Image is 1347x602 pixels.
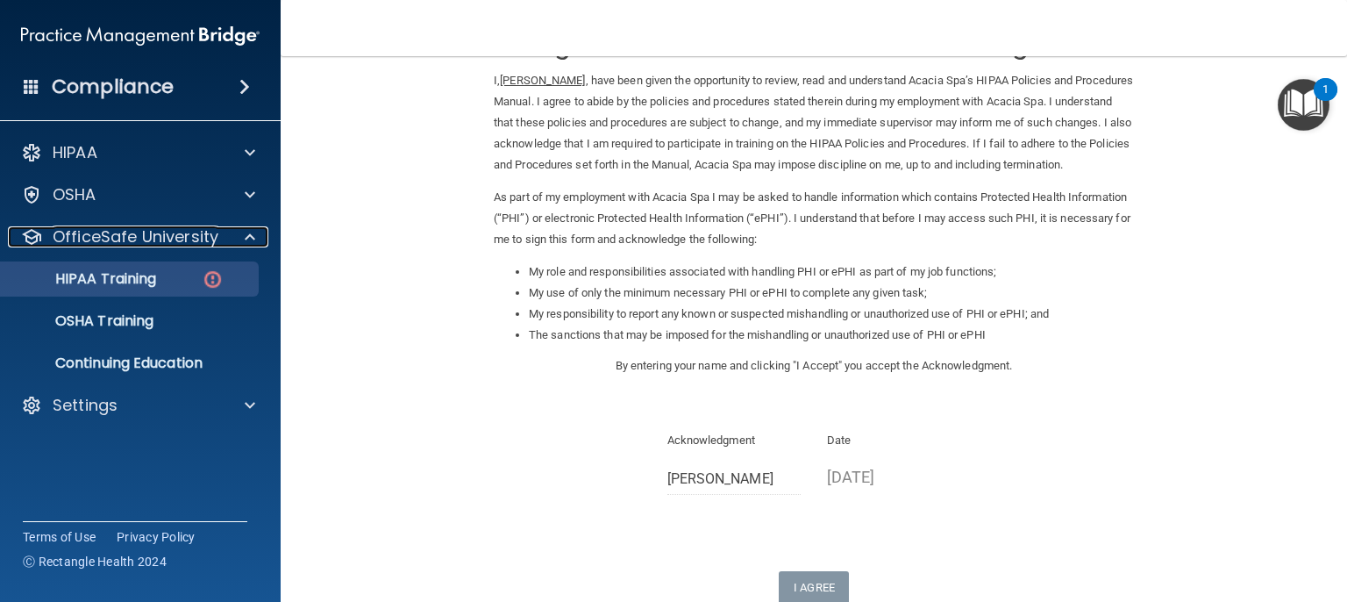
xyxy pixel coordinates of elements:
a: Terms of Use [23,528,96,546]
button: Open Resource Center, 1 new notification [1278,79,1329,131]
li: My use of only the minimum necessary PHI or ePHI to complete any given task; [529,283,1134,304]
ins: [PERSON_NAME] [500,74,585,87]
input: Full Name [667,462,802,495]
img: PMB logo [21,18,260,54]
p: OSHA Training [11,312,153,330]
p: Settings [53,395,118,416]
p: HIPAA Training [11,270,156,288]
li: My responsibility to report any known or suspected mishandling or unauthorized use of PHI or ePHI... [529,304,1134,325]
p: Acknowledgment [667,430,802,451]
a: OfficeSafe University [21,226,255,247]
p: OfficeSafe University [53,226,218,247]
p: [DATE] [827,462,961,491]
div: 1 [1322,90,1329,112]
p: Date [827,430,961,451]
h4: Compliance [52,75,174,99]
a: HIPAA [21,142,255,163]
p: By entering your name and clicking "I Accept" you accept the Acknowledgment. [494,355,1134,376]
li: My role and responsibilities associated with handling PHI or ePHI as part of my job functions; [529,262,1134,283]
span: Ⓒ Rectangle Health 2024 [23,553,167,570]
p: Continuing Education [11,355,251,372]
li: The sanctions that may be imposed for the mishandling or unauthorized use of PHI or ePHI [529,325,1134,346]
h3: Sign Your HIPAA Policies Acknowledgment [494,27,1134,60]
p: HIPAA [53,142,97,163]
p: I, , have been given the opportunity to review, read and understand Acacia Spa’s HIPAA Policies a... [494,70,1134,176]
a: Privacy Policy [117,528,196,546]
a: OSHA [21,184,255,205]
a: Settings [21,395,255,416]
img: danger-circle.6113f641.png [202,269,224,290]
p: OSHA [53,184,96,205]
p: As part of my employment with Acacia Spa I may be asked to handle information which contains Prot... [494,187,1134,250]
